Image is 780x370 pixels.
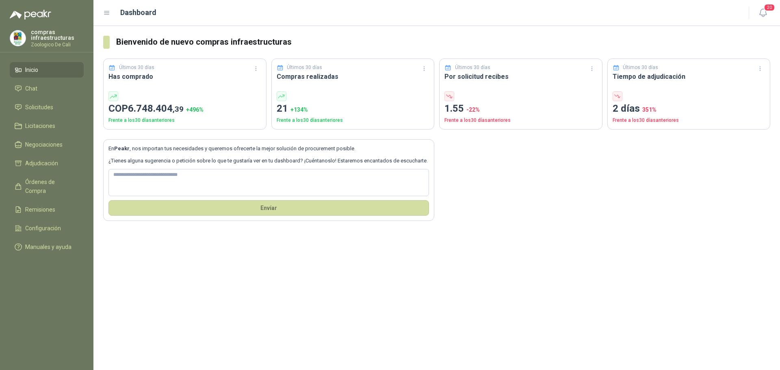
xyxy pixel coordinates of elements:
[444,71,597,82] h3: Por solicitud recibes
[623,64,658,71] p: Últimos 30 días
[455,64,490,71] p: Últimos 30 días
[10,10,51,19] img: Logo peakr
[25,140,63,149] span: Negociaciones
[613,71,765,82] h3: Tiempo de adjudicación
[25,242,71,251] span: Manuales y ayuda
[444,101,597,117] p: 1.55
[173,104,184,114] span: ,39
[116,36,770,48] h3: Bienvenido de nuevo compras infraestructuras
[128,103,184,114] span: 6.748.404
[10,100,84,115] a: Solicitudes
[25,205,55,214] span: Remisiones
[114,145,130,151] b: Peakr
[277,101,429,117] p: 21
[10,30,26,46] img: Company Logo
[287,64,322,71] p: Últimos 30 días
[108,117,261,124] p: Frente a los 30 días anteriores
[25,103,53,112] span: Solicitudes
[277,117,429,124] p: Frente a los 30 días anteriores
[31,42,84,47] p: Zoologico De Cali
[10,239,84,255] a: Manuales y ayuda
[31,29,84,41] p: compras infraestructuras
[108,157,429,165] p: ¿Tienes alguna sugerencia o petición sobre lo que te gustaría ver en tu dashboard? ¡Cuéntanoslo! ...
[108,200,429,216] button: Envíar
[10,174,84,199] a: Órdenes de Compra
[10,62,84,78] a: Inicio
[10,202,84,217] a: Remisiones
[108,101,261,117] p: COP
[120,7,156,18] h1: Dashboard
[10,156,84,171] a: Adjudicación
[25,65,38,74] span: Inicio
[613,117,765,124] p: Frente a los 30 días anteriores
[25,159,58,168] span: Adjudicación
[25,224,61,233] span: Configuración
[25,84,37,93] span: Chat
[613,101,765,117] p: 2 días
[756,6,770,20] button: 20
[10,118,84,134] a: Licitaciones
[642,106,656,113] span: 351 %
[10,137,84,152] a: Negociaciones
[444,117,597,124] p: Frente a los 30 días anteriores
[290,106,308,113] span: + 134 %
[25,177,76,195] span: Órdenes de Compra
[25,121,55,130] span: Licitaciones
[466,106,480,113] span: -22 %
[108,71,261,82] h3: Has comprado
[764,4,775,11] span: 20
[108,145,429,153] p: En , nos importan tus necesidades y queremos ofrecerte la mejor solución de procurement posible.
[119,64,154,71] p: Últimos 30 días
[10,221,84,236] a: Configuración
[10,81,84,96] a: Chat
[186,106,204,113] span: + 496 %
[277,71,429,82] h3: Compras realizadas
